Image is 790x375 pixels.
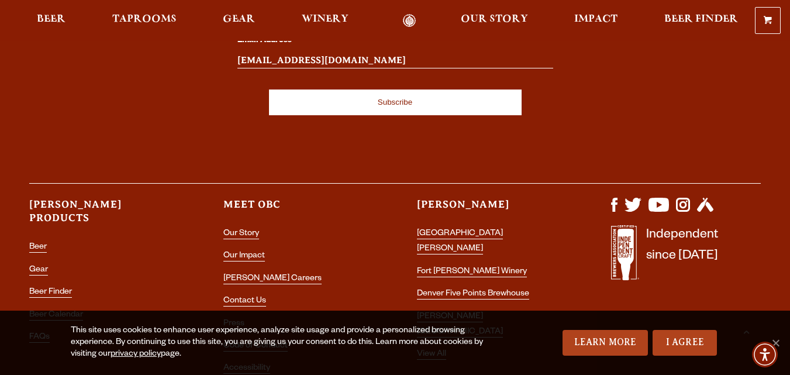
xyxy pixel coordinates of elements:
[37,15,65,24] span: Beer
[697,206,714,215] a: Visit us on Untappd
[388,14,432,27] a: Odell Home
[223,15,255,24] span: Gear
[417,198,567,222] h3: [PERSON_NAME]
[657,14,746,27] a: Beer Finder
[563,330,648,356] a: Learn More
[223,297,266,307] a: Contact Us
[105,14,184,27] a: Taprooms
[215,14,263,27] a: Gear
[269,90,522,115] input: Subscribe
[676,206,690,215] a: Visit us on Instagram
[648,206,668,215] a: Visit us on YouTube
[453,14,536,27] a: Our Story
[237,33,553,49] label: Email Address
[752,342,778,367] div: Accessibility Menu
[417,229,503,254] a: [GEOGRAPHIC_DATA][PERSON_NAME]
[29,288,72,298] a: Beer Finder
[29,266,48,276] a: Gear
[417,290,529,300] a: Denver Five Points Brewhouse
[664,15,738,24] span: Beer Finder
[653,330,717,356] a: I Agree
[567,14,625,27] a: Impact
[223,198,373,222] h3: Meet OBC
[294,14,356,27] a: Winery
[625,206,642,215] a: Visit us on X (formerly Twitter)
[29,243,47,253] a: Beer
[112,15,177,24] span: Taprooms
[111,350,161,359] a: privacy policy
[223,274,322,284] a: [PERSON_NAME] Careers
[71,325,510,360] div: This site uses cookies to enhance user experience, analyze site usage and provide a personalized ...
[611,206,617,215] a: Visit us on Facebook
[574,15,617,24] span: Impact
[223,252,265,262] a: Our Impact
[646,225,718,287] p: Independent since [DATE]
[29,198,179,235] h3: [PERSON_NAME] Products
[29,14,73,27] a: Beer
[417,267,527,277] a: Fort [PERSON_NAME] Winery
[461,15,528,24] span: Our Story
[223,229,259,239] a: Our Story
[302,15,349,24] span: Winery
